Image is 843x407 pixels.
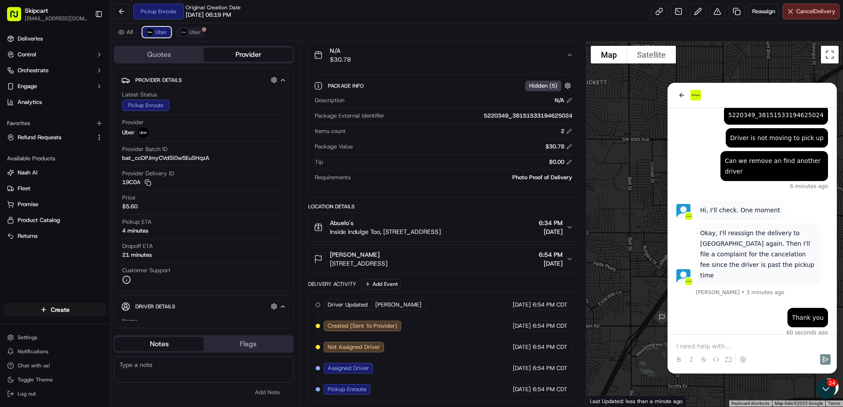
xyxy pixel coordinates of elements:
[328,364,369,372] span: Assigned Driver
[121,299,286,314] button: Driver Details
[4,4,91,25] button: Skipcart[EMAIL_ADDRESS][DOMAIN_NAME]
[4,63,106,78] button: Orchestrate
[4,166,106,180] button: Nash AI
[7,133,92,141] a: Refund Requests
[328,385,366,393] span: Pickup Enroute
[330,250,380,259] span: [PERSON_NAME]
[4,79,106,93] button: Engage
[122,129,134,137] span: Uber
[388,112,572,120] div: 5220349_38151533194625024
[189,29,201,36] span: Uber
[122,203,138,211] span: $5.60
[122,242,153,250] span: Dropoff ETA
[18,334,37,341] span: Settings
[586,396,686,407] div: Last Updated: less than a minute ago
[155,29,167,36] span: Uber
[591,46,627,63] button: Show street map
[589,395,618,407] img: Google
[18,376,53,383] span: Toggle Theme
[18,35,43,43] span: Deliveries
[18,82,37,90] span: Engage
[821,46,839,63] button: Toggle fullscreen view
[122,194,135,202] span: Price
[115,48,204,62] button: Quotes
[775,401,823,406] span: Map data ©2025 Google
[135,303,175,310] span: Driver Details
[308,281,356,288] div: Delivery Activity
[18,169,37,177] span: Nash AI
[533,322,567,330] span: 6:54 PM CDT
[4,130,106,144] button: Refund Requests
[783,4,839,19] button: CancelDelivery
[146,29,153,36] img: uber-new-logo.jpeg
[4,213,106,227] button: Product Catalog
[4,359,106,372] button: Chat with us!
[18,133,61,141] span: Refund Requests
[121,73,286,87] button: Provider Details
[362,279,401,289] button: Add Event
[204,48,293,62] button: Provider
[315,174,351,181] span: Requirements
[731,400,769,407] button: Keyboard shortcuts
[513,385,531,393] span: [DATE]
[114,27,137,37] button: All
[375,301,421,309] span: [PERSON_NAME]
[589,395,618,407] a: Open this area in Google Maps (opens a new window)
[545,143,572,151] div: $30.78
[122,118,144,126] span: Provider
[525,80,573,91] button: Hidden (5)
[315,112,384,120] span: Package External Identifier
[7,185,103,192] a: Fleet
[828,401,840,406] a: Terms (opens in new tab)
[138,127,149,138] img: uber-new-logo.jpeg
[330,259,388,268] span: [STREET_ADDRESS]
[186,4,241,11] span: Original Creation Date
[7,200,103,208] a: Promise
[18,216,60,224] span: Product Catalog
[4,388,106,400] button: Log out
[309,41,578,69] button: N/A$30.78
[330,227,441,236] span: Inside Indulge Too, [STREET_ADDRESS]
[4,197,106,211] button: Promise
[4,116,106,130] div: Favorites
[529,82,557,90] span: Hidden ( 5 )
[18,67,48,74] span: Orchestrate
[18,185,30,192] span: Fleet
[18,390,36,397] span: Log out
[752,7,775,15] span: Reassign
[4,229,106,243] button: Returns
[25,6,48,15] button: Skipcart
[25,15,88,22] button: [EMAIL_ADDRESS][DOMAIN_NAME]
[122,170,174,178] span: Provider Delivery ID
[122,154,209,162] span: bat_ccDPJmyCVdSi0w5EuSHqzA
[533,301,567,309] span: 6:54 PM CDT
[539,218,563,227] span: 6:34 PM
[115,337,204,351] button: Notes
[4,48,106,62] button: Control
[513,301,531,309] span: [DATE]
[4,345,106,358] button: Notifications
[4,152,106,166] div: Available Products
[122,266,171,274] span: Customer Support
[7,216,103,224] a: Product Catalog
[315,143,353,151] span: Package Value
[330,55,351,64] span: $30.78
[4,331,106,344] button: Settings
[668,83,837,374] iframe: Customer support window
[7,232,103,240] a: Returns
[176,27,205,37] button: Uber
[555,96,572,104] div: N/A
[18,362,50,369] span: Chat with us!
